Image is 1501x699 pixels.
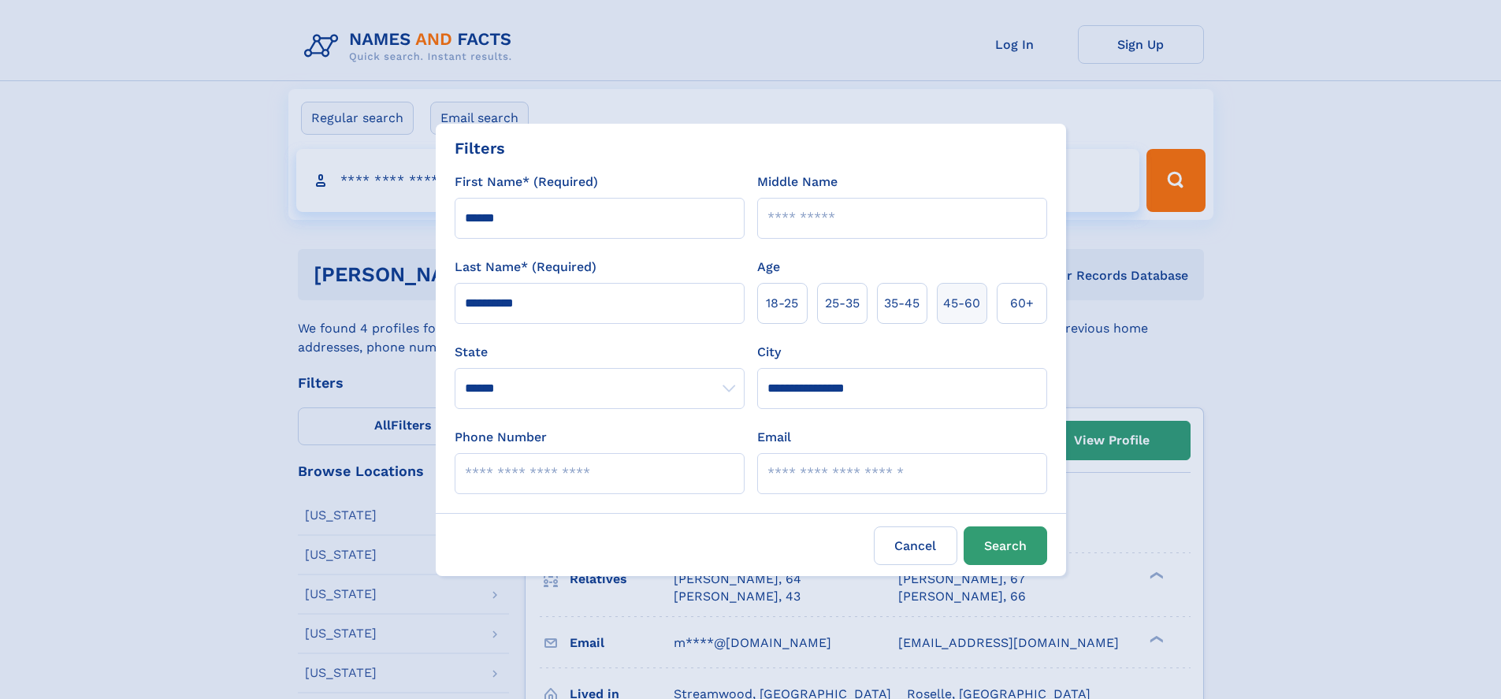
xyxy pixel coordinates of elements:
[825,294,860,313] span: 25‑35
[455,343,745,362] label: State
[757,428,791,447] label: Email
[455,136,505,160] div: Filters
[1010,294,1034,313] span: 60+
[874,526,957,565] label: Cancel
[943,294,980,313] span: 45‑60
[455,173,598,191] label: First Name* (Required)
[766,294,798,313] span: 18‑25
[757,258,780,277] label: Age
[757,173,838,191] label: Middle Name
[964,526,1047,565] button: Search
[757,343,781,362] label: City
[455,428,547,447] label: Phone Number
[455,258,596,277] label: Last Name* (Required)
[884,294,920,313] span: 35‑45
